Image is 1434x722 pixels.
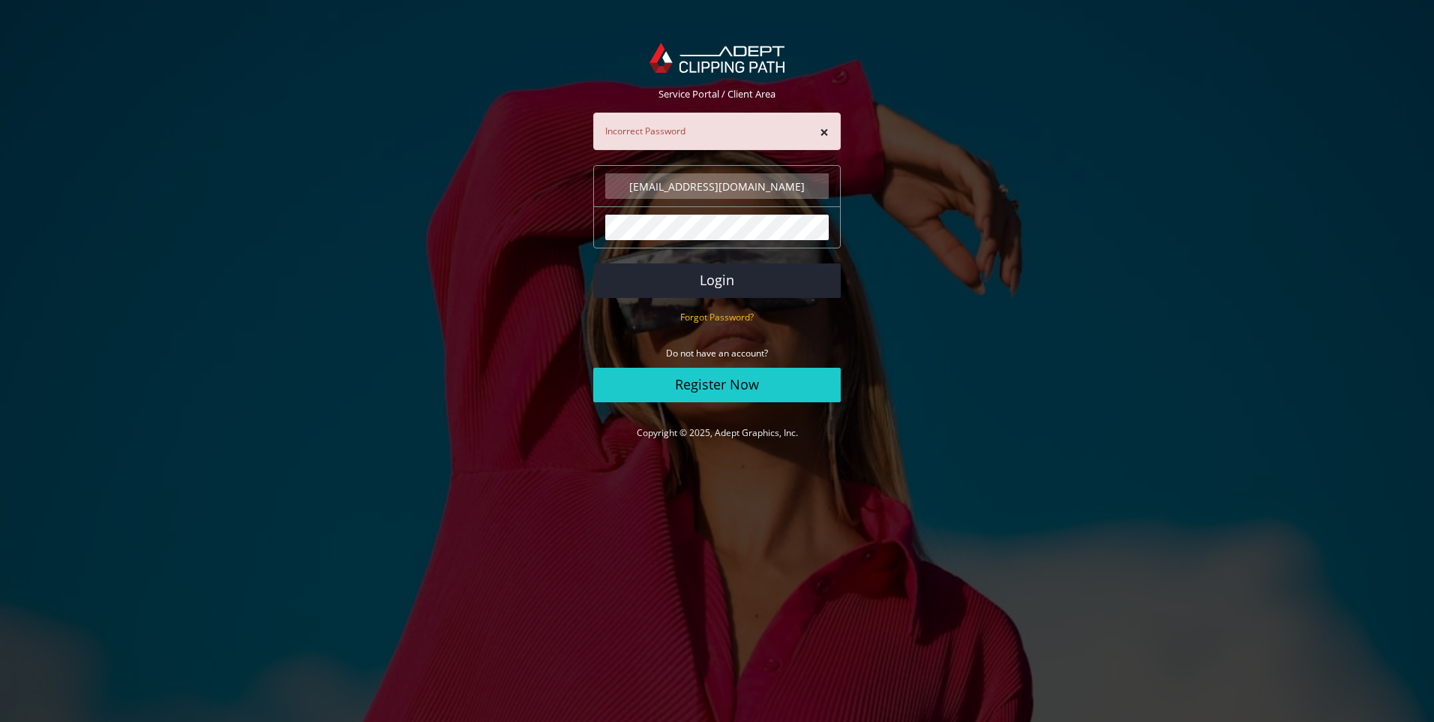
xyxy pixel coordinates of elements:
div: Incorrect Password [593,113,841,150]
button: × [820,125,829,140]
img: Adept Graphics [649,43,784,73]
a: Forgot Password? [680,310,754,323]
a: Register Now [593,368,841,402]
span: Service Portal / Client Area [658,87,775,101]
input: Email Address [605,173,829,199]
small: Do not have an account? [666,347,768,359]
small: Forgot Password? [680,311,754,323]
a: Copyright © 2025, Adept Graphics, Inc. [637,426,798,439]
button: Login [593,263,841,298]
